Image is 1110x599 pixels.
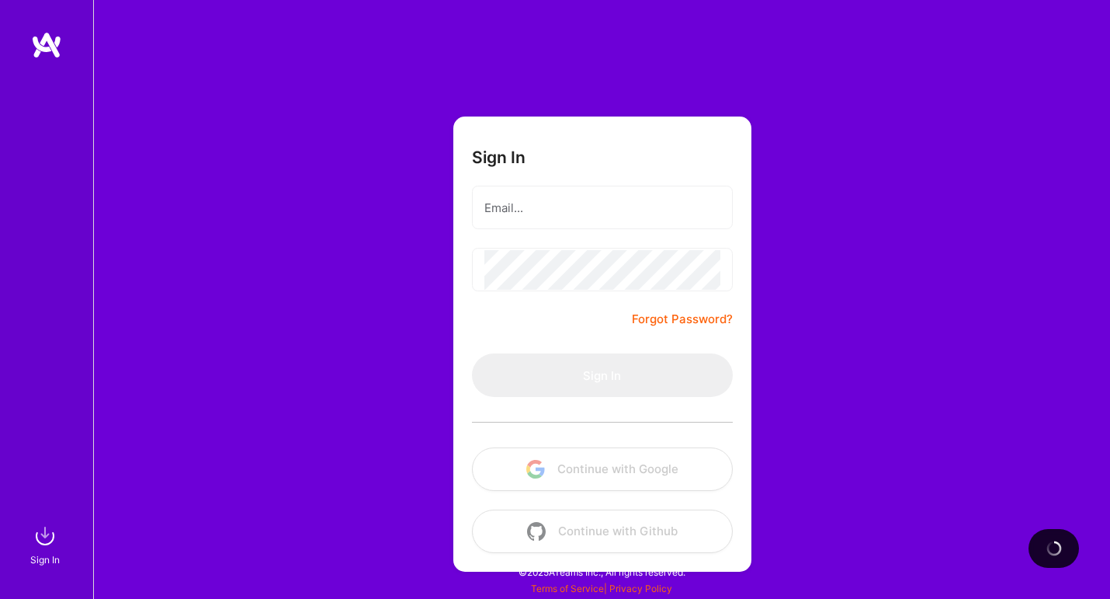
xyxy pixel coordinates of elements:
[33,521,61,568] a: sign inSign In
[30,552,60,568] div: Sign In
[609,583,672,594] a: Privacy Policy
[526,460,545,479] img: icon
[472,510,733,553] button: Continue with Github
[531,583,672,594] span: |
[484,188,720,228] input: Email...
[527,522,546,541] img: icon
[93,552,1110,591] div: © 2025 ATeams Inc., All rights reserved.
[632,310,733,329] a: Forgot Password?
[531,583,604,594] a: Terms of Service
[31,31,62,59] img: logo
[472,148,526,167] h3: Sign In
[1043,538,1065,559] img: loading
[472,448,733,491] button: Continue with Google
[29,521,61,552] img: sign in
[472,353,733,397] button: Sign In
